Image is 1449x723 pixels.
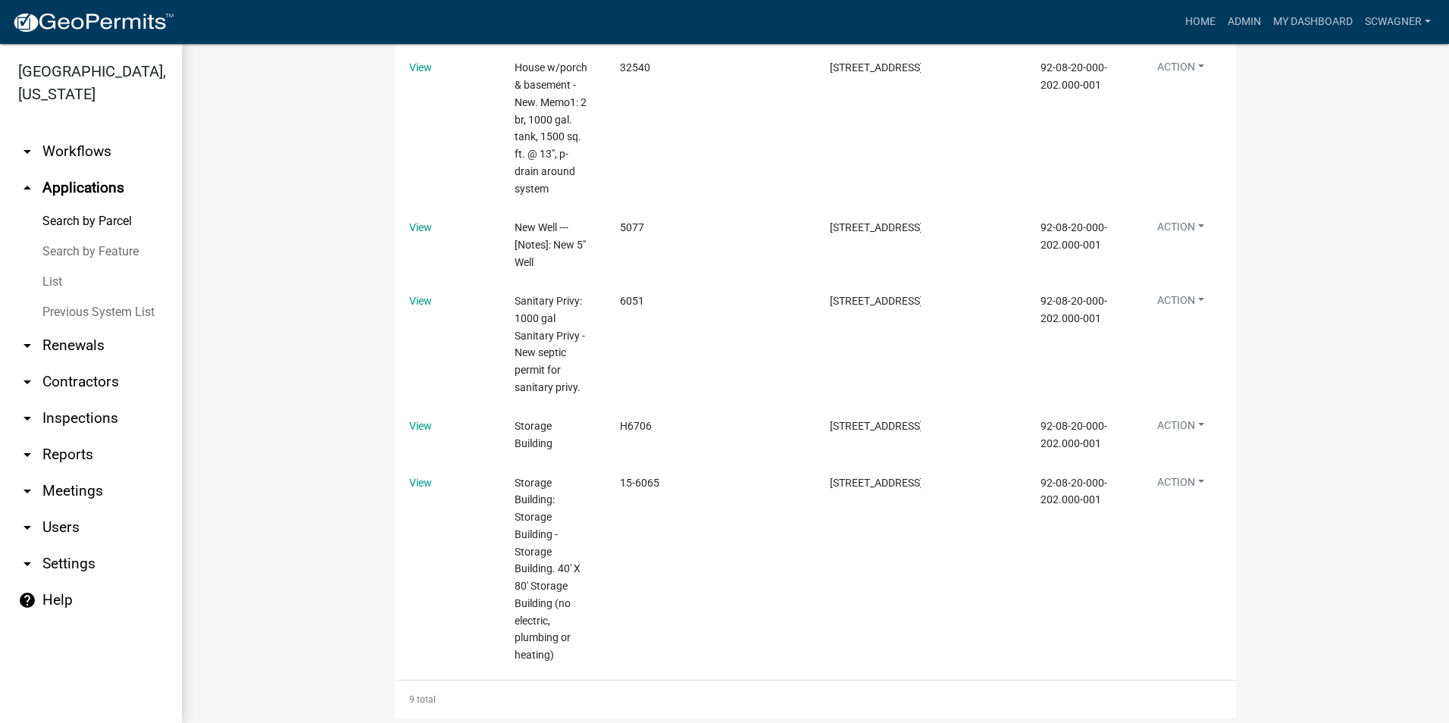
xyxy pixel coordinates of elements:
[620,221,644,233] span: 5077
[1041,477,1107,506] span: 92-08-20-000-202.000-001
[409,221,432,233] a: View
[409,420,432,432] a: View
[18,409,36,427] i: arrow_drop_down
[515,295,585,393] span: Sanitary Privy: 1000 gal Sanitary Privy - New septic permit for sanitary privy.
[620,420,652,432] span: H6706
[515,61,587,194] span: House w/porch & basement - New. Memo1: 2 br, 1000 gal. tank, 1500 sq. ft. @ 13", p-drain around s...
[830,61,923,74] span: 8396 WEST 900 SOUTH
[515,477,581,662] span: Storage Building: Storage Building - Storage Building. 40' X 80' Storage Building (no electric, p...
[1041,61,1107,91] span: 92-08-20-000-202.000-001
[620,295,644,307] span: 6051
[515,221,586,268] span: New Well --- [Notes]: New 5" Well
[830,420,923,432] span: 8396 WEST 900 SOUTH
[620,477,659,489] span: 15-6065
[18,179,36,197] i: arrow_drop_up
[18,446,36,464] i: arrow_drop_down
[409,477,432,489] a: View
[409,295,432,307] a: View
[1041,420,1107,449] span: 92-08-20-000-202.000-001
[830,295,923,307] span: 8396 WEST 900 SOUTH
[1041,221,1107,251] span: 92-08-20-000-202.000-001
[515,420,552,449] span: Storage Building
[18,518,36,537] i: arrow_drop_down
[1145,219,1216,241] button: Action
[18,373,36,391] i: arrow_drop_down
[395,681,1236,718] div: 9 total
[830,477,923,489] span: 8396 WEST 900 SOUTH
[1359,8,1437,36] a: scwagner
[1222,8,1267,36] a: Admin
[18,555,36,573] i: arrow_drop_down
[409,61,432,74] a: View
[620,61,650,74] span: 32540
[830,221,923,233] span: 8396 WEST 900 SOUTH
[1145,418,1216,440] button: Action
[1179,8,1222,36] a: Home
[18,591,36,609] i: help
[1041,295,1107,324] span: 92-08-20-000-202.000-001
[1267,8,1359,36] a: My Dashboard
[1145,474,1216,496] button: Action
[1145,293,1216,315] button: Action
[1145,59,1216,81] button: Action
[18,482,36,500] i: arrow_drop_down
[18,142,36,161] i: arrow_drop_down
[18,336,36,355] i: arrow_drop_down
